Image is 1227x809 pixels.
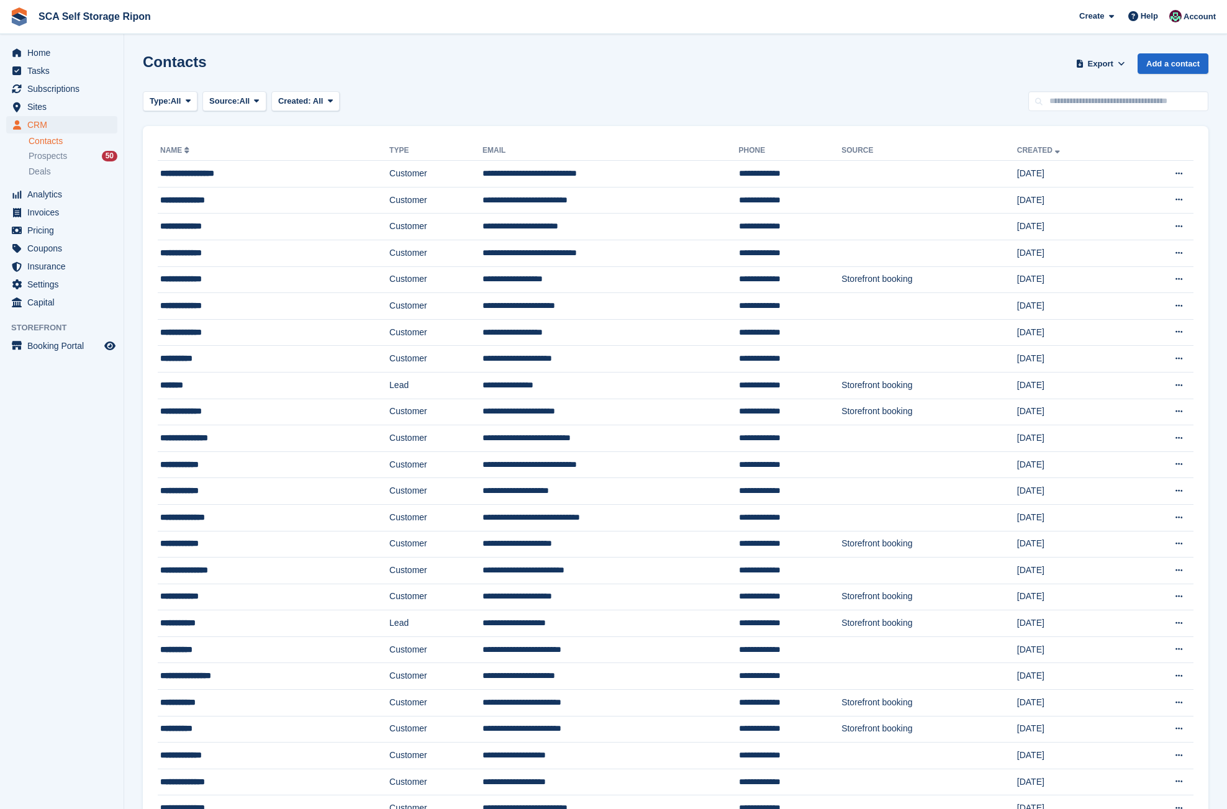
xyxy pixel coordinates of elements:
a: Prospects 50 [29,150,117,163]
td: [DATE] [1017,319,1130,346]
button: Created: All [271,91,340,112]
td: [DATE] [1017,610,1130,637]
a: menu [6,276,117,293]
td: Storefront booking [841,690,1017,716]
td: Lead [389,610,482,637]
td: Customer [389,425,482,452]
td: [DATE] [1017,372,1130,399]
td: Storefront booking [841,716,1017,743]
span: All [171,95,181,107]
td: Customer [389,161,482,188]
td: [DATE] [1017,636,1130,663]
th: Email [482,141,739,161]
td: Storefront booking [841,399,1017,425]
span: Create [1079,10,1104,22]
td: [DATE] [1017,161,1130,188]
span: CRM [27,116,102,133]
td: Customer [389,399,482,425]
span: Deals [29,166,51,178]
a: menu [6,98,117,115]
td: [DATE] [1017,399,1130,425]
td: Customer [389,558,482,584]
a: menu [6,116,117,133]
span: Created: [278,96,311,106]
td: Lead [389,372,482,399]
a: menu [6,80,117,97]
td: Customer [389,187,482,214]
td: Customer [389,636,482,663]
td: Customer [389,214,482,240]
a: Contacts [29,135,117,147]
td: Customer [389,716,482,743]
td: [DATE] [1017,531,1130,558]
td: Storefront booking [841,610,1017,637]
span: Home [27,44,102,61]
td: Customer [389,266,482,293]
span: Help [1141,10,1158,22]
a: menu [6,240,117,257]
td: Customer [389,663,482,690]
td: [DATE] [1017,716,1130,743]
span: All [313,96,324,106]
td: Storefront booking [841,372,1017,399]
td: [DATE] [1017,346,1130,373]
span: Capital [27,294,102,311]
td: [DATE] [1017,769,1130,795]
span: Pricing [27,222,102,239]
td: Customer [389,769,482,795]
td: [DATE] [1017,293,1130,320]
a: menu [6,337,117,355]
span: Tasks [27,62,102,79]
td: Customer [389,478,482,505]
td: [DATE] [1017,478,1130,505]
td: Customer [389,240,482,266]
span: Account [1184,11,1216,23]
a: menu [6,44,117,61]
a: menu [6,294,117,311]
td: Customer [389,451,482,478]
span: Insurance [27,258,102,275]
a: Deals [29,165,117,178]
a: Created [1017,146,1062,155]
td: [DATE] [1017,690,1130,716]
td: Storefront booking [841,531,1017,558]
td: Customer [389,346,482,373]
span: Type: [150,95,171,107]
a: menu [6,258,117,275]
span: Storefront [11,322,124,334]
td: [DATE] [1017,584,1130,610]
button: Export [1073,53,1128,74]
td: Customer [389,584,482,610]
a: menu [6,204,117,221]
td: Customer [389,690,482,716]
div: 50 [102,151,117,161]
td: Customer [389,743,482,769]
td: Customer [389,319,482,346]
a: Add a contact [1138,53,1208,74]
span: Invoices [27,204,102,221]
td: Customer [389,504,482,531]
th: Source [841,141,1017,161]
span: Prospects [29,150,67,162]
td: Customer [389,531,482,558]
img: stora-icon-8386f47178a22dfd0bd8f6a31ec36ba5ce8667c1dd55bd0f319d3a0aa187defe.svg [10,7,29,26]
a: menu [6,222,117,239]
td: [DATE] [1017,558,1130,584]
td: Customer [389,293,482,320]
h1: Contacts [143,53,207,70]
span: Booking Portal [27,337,102,355]
td: Storefront booking [841,584,1017,610]
span: Source: [209,95,239,107]
span: Export [1088,58,1113,70]
th: Phone [739,141,842,161]
span: All [240,95,250,107]
span: Subscriptions [27,80,102,97]
a: SCA Self Storage Ripon [34,6,156,27]
td: [DATE] [1017,451,1130,478]
span: Settings [27,276,102,293]
td: [DATE] [1017,187,1130,214]
td: [DATE] [1017,743,1130,769]
td: [DATE] [1017,425,1130,452]
button: Source: All [202,91,266,112]
td: Storefront booking [841,266,1017,293]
